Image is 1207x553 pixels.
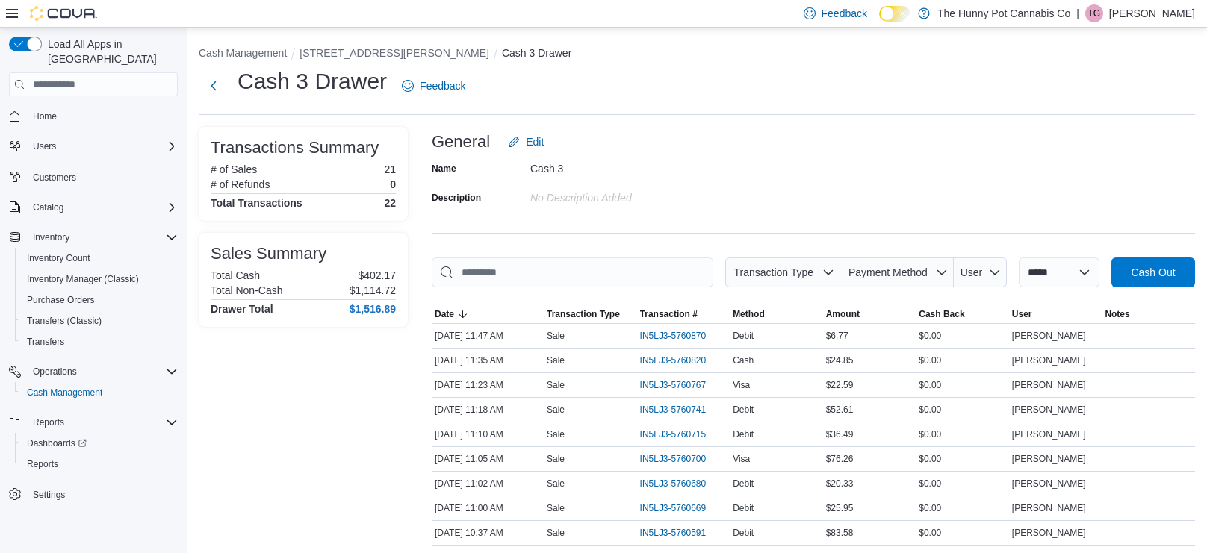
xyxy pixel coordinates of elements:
span: [PERSON_NAME] [1012,502,1086,514]
span: IN5LJ3-5760680 [640,478,707,490]
button: Transfers (Classic) [15,310,184,331]
button: Purchase Orders [15,290,184,310]
input: Dark Mode [879,6,910,22]
span: Edit [526,134,544,149]
button: Cash Management [15,382,184,403]
h3: Transactions Summary [211,139,379,157]
span: Dashboards [21,434,178,452]
span: Customers [33,172,76,184]
span: [PERSON_NAME] [1012,453,1086,465]
span: IN5LJ3-5760715 [640,428,707,440]
span: Feedback [822,6,867,21]
span: Debit [733,428,754,440]
span: IN5LJ3-5760741 [640,404,707,416]
span: Inventory Manager (Classic) [21,270,178,288]
span: Payment Method [848,266,928,278]
span: [PERSON_NAME] [1012,428,1086,440]
span: [PERSON_NAME] [1012,379,1086,391]
button: IN5LJ3-5760591 [640,524,722,542]
button: Edit [502,127,550,157]
span: Transfers (Classic) [27,315,102,327]
span: Method [733,308,765,320]
span: Load All Apps in [GEOGRAPHIC_DATA] [42,37,178,66]
h6: Total Cash [211,269,260,281]
span: [PERSON_NAME] [1012,478,1086,490]
p: 21 [384,163,396,175]
a: Transfers (Classic) [21,312,108,330]
span: Transfers [21,333,178,351]
span: Feedback [420,78,465,93]
button: Notes [1102,305,1195,323]
button: [STREET_ADDRESS][PERSON_NAME] [300,47,489,59]
span: Inventory [27,228,178,246]
span: Reports [27,458,58,470]
div: $0.00 [916,499,1009,517]
button: Operations [27,363,83,381]
span: IN5LJ3-5760870 [640,330,707,342]
input: This is a search bar. As you type, the results lower in the page will automatically filter. [432,257,713,287]
span: Debit [733,330,754,342]
label: Name [432,163,456,175]
button: Users [27,137,62,155]
span: Home [33,110,57,122]
div: [DATE] 11:35 AM [432,352,544,369]
div: $0.00 [916,425,1009,443]
div: [DATE] 10:37 AM [432,524,544,542]
h6: # of Refunds [211,178,270,190]
span: Purchase Orders [21,291,178,309]
button: Inventory [27,228,75,246]
label: Description [432,192,481,204]
h1: Cash 3 Drawer [238,66,387,96]
button: Method [730,305,823,323]
p: Sale [547,379,565,391]
a: Cash Management [21,384,108,402]
h6: # of Sales [211,163,257,175]
span: $22.59 [826,379,854,391]
a: Home [27,107,63,125]
a: Dashboards [15,433,184,454]
button: IN5LJ3-5760669 [640,499,722,517]
span: Settings [33,489,65,501]
button: Users [3,136,184,157]
span: Cash Management [27,387,102,399]
span: $20.33 [826,478,854,490]
div: [DATE] 11:00 AM [432,499,544,517]
h4: Drawer Total [211,303,273,315]
button: IN5LJ3-5760700 [640,450,722,468]
span: $24.85 [826,354,854,366]
button: Catalog [3,197,184,218]
button: Transaction # [637,305,730,323]
h4: $1,516.89 [350,303,396,315]
nav: An example of EuiBreadcrumbs [199,46,1195,63]
button: Transaction Type [725,257,840,287]
a: Dashboards [21,434,93,452]
p: The Hunny Pot Cannabis Co [937,4,1070,22]
div: $0.00 [916,327,1009,345]
button: IN5LJ3-5760870 [640,327,722,345]
span: Reports [33,416,64,428]
p: Sale [547,527,565,539]
p: Sale [547,354,565,366]
p: Sale [547,330,565,342]
span: Transaction Type [547,308,620,320]
div: $0.00 [916,352,1009,369]
div: [DATE] 11:05 AM [432,450,544,468]
div: $0.00 [916,475,1009,493]
button: Cash 3 Drawer [502,47,571,59]
button: Reports [15,454,184,475]
div: [DATE] 11:10 AM [432,425,544,443]
button: Inventory Count [15,248,184,269]
button: IN5LJ3-5760715 [640,425,722,443]
a: Settings [27,486,71,504]
button: Date [432,305,544,323]
span: IN5LJ3-5760669 [640,502,707,514]
nav: Complex example [9,99,178,544]
button: Next [199,71,229,101]
button: Customers [3,166,184,187]
p: Sale [547,428,565,440]
h3: Sales Summary [211,245,326,263]
span: Settings [27,485,178,504]
button: Transfers [15,331,184,352]
a: Reports [21,455,64,473]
